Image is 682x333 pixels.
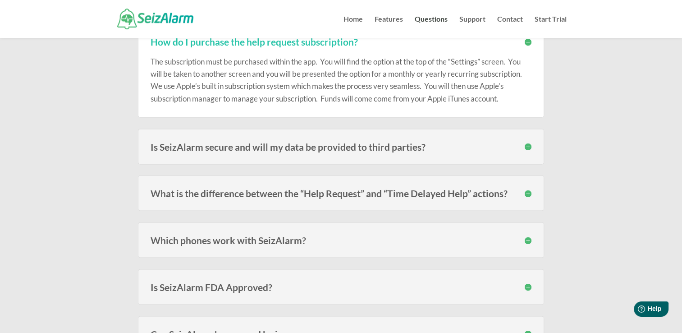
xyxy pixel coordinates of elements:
[151,37,531,46] h3: How do I purchase the help request subscription?
[117,9,193,29] img: SeizAlarm
[343,16,363,38] a: Home
[151,55,531,104] p: The subscription must be purchased within the app. You will find the option at the top of the “Se...
[151,142,531,151] h3: Is SeizAlarm secure and will my data be provided to third parties?
[535,16,567,38] a: Start Trial
[602,298,672,323] iframe: Help widget launcher
[375,16,403,38] a: Features
[151,188,531,198] h3: What is the difference between the “Help Request” and “Time Delayed Help” actions?
[415,16,448,38] a: Questions
[151,235,531,245] h3: Which phones work with SeizAlarm?
[151,282,531,291] h3: Is SeizAlarm FDA Approved?
[459,16,485,38] a: Support
[497,16,523,38] a: Contact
